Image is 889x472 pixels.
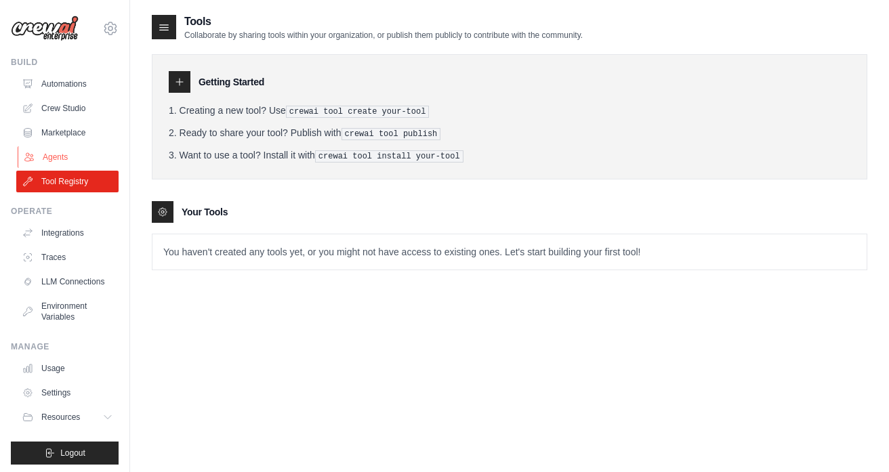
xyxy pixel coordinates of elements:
[184,14,583,30] h2: Tools
[16,406,119,428] button: Resources
[169,126,850,140] li: Ready to share your tool? Publish with
[16,98,119,119] a: Crew Studio
[16,295,119,328] a: Environment Variables
[18,146,120,168] a: Agents
[16,358,119,379] a: Usage
[184,30,583,41] p: Collaborate by sharing tools within your organization, or publish them publicly to contribute wit...
[16,382,119,404] a: Settings
[11,341,119,352] div: Manage
[11,16,79,41] img: Logo
[199,75,264,89] h3: Getting Started
[11,57,119,68] div: Build
[169,104,850,118] li: Creating a new tool? Use
[182,205,228,219] h3: Your Tools
[60,448,85,458] span: Logout
[16,122,119,144] a: Marketplace
[16,271,119,293] a: LLM Connections
[286,106,430,118] pre: crewai tool create your-tool
[152,234,867,270] p: You haven't created any tools yet, or you might not have access to existing ones. Let's start bui...
[41,412,80,423] span: Resources
[11,206,119,217] div: Operate
[315,150,463,163] pre: crewai tool install your-tool
[16,222,119,244] a: Integrations
[16,73,119,95] a: Automations
[16,171,119,192] a: Tool Registry
[11,442,119,465] button: Logout
[16,246,119,268] a: Traces
[342,128,441,140] pre: crewai tool publish
[169,148,850,163] li: Want to use a tool? Install it with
